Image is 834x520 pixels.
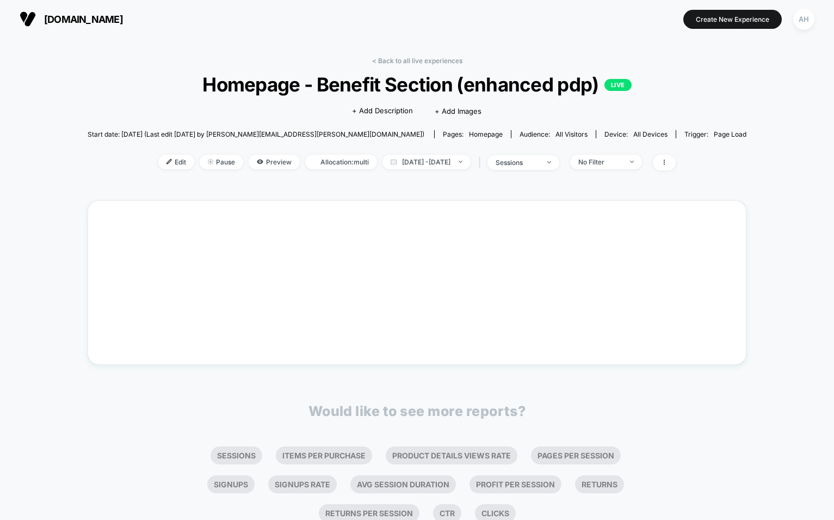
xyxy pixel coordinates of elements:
[249,155,300,169] span: Preview
[531,446,621,464] li: Pages Per Session
[714,130,746,138] span: Page Load
[207,475,255,493] li: Signups
[476,155,487,170] span: |
[443,130,503,138] div: Pages:
[459,161,462,163] img: end
[520,130,588,138] div: Audience:
[469,475,561,493] li: Profit Per Session
[268,475,337,493] li: Signups Rate
[391,159,397,164] img: calendar
[547,161,551,163] img: end
[121,73,713,96] span: Homepage - Benefit Section (enhanced pdp)
[158,155,194,169] span: Edit
[683,10,782,29] button: Create New Experience
[276,446,372,464] li: Items Per Purchase
[578,158,622,166] div: No Filter
[88,130,424,138] span: Start date: [DATE] (Last edit [DATE] by [PERSON_NAME][EMAIL_ADDRESS][PERSON_NAME][DOMAIN_NAME])
[382,155,471,169] span: [DATE] - [DATE]
[793,9,814,30] div: AH
[790,8,818,30] button: AH
[435,107,481,115] span: + Add Images
[208,159,213,164] img: end
[352,106,413,117] span: + Add Description
[350,475,456,493] li: Avg Session Duration
[211,446,262,464] li: Sessions
[555,130,588,138] span: All Visitors
[469,130,503,138] span: homepage
[44,14,123,25] span: [DOMAIN_NAME]
[308,403,526,419] p: Would like to see more reports?
[20,11,36,27] img: Visually logo
[604,79,632,91] p: LIVE
[16,10,126,28] button: [DOMAIN_NAME]
[305,155,377,169] span: Allocation: multi
[630,161,634,163] img: end
[166,159,172,164] img: edit
[633,130,668,138] span: all devices
[575,475,624,493] li: Returns
[386,446,517,464] li: Product Details Views Rate
[596,130,676,138] span: Device:
[496,158,539,167] div: sessions
[200,155,243,169] span: Pause
[372,57,462,65] a: < Back to all live experiences
[684,130,746,138] div: Trigger:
